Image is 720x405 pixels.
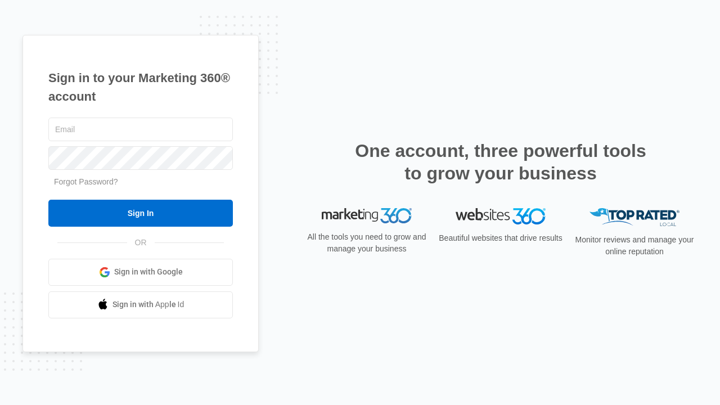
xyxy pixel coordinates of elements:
[322,208,412,224] img: Marketing 360
[48,259,233,286] a: Sign in with Google
[304,231,430,255] p: All the tools you need to grow and manage your business
[48,69,233,106] h1: Sign in to your Marketing 360® account
[438,232,564,244] p: Beautiful websites that drive results
[589,208,679,227] img: Top Rated Local
[127,237,155,249] span: OR
[456,208,546,224] img: Websites 360
[112,299,184,310] span: Sign in with Apple Id
[48,291,233,318] a: Sign in with Apple Id
[352,139,650,184] h2: One account, three powerful tools to grow your business
[114,266,183,278] span: Sign in with Google
[48,200,233,227] input: Sign In
[48,118,233,141] input: Email
[54,177,118,186] a: Forgot Password?
[571,234,697,258] p: Monitor reviews and manage your online reputation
